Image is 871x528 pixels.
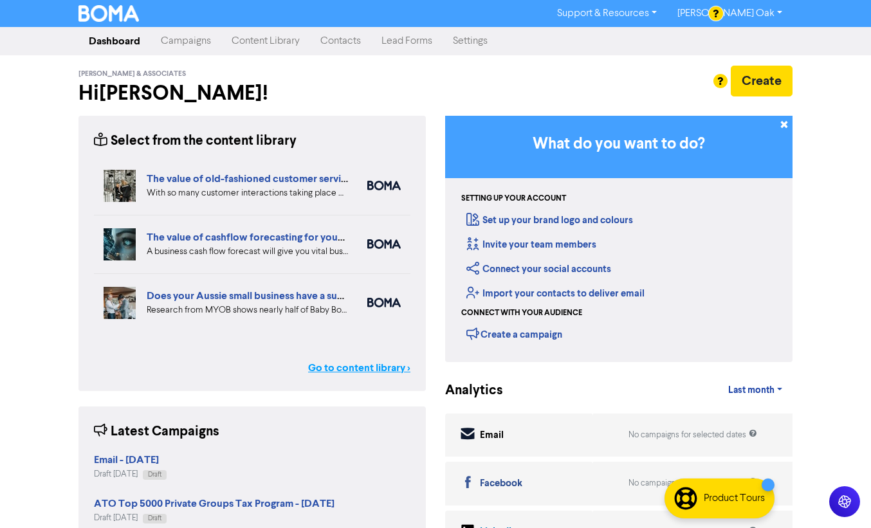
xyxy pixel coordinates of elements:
div: Facebook [480,477,522,491]
div: Getting Started in BOMA [445,116,793,362]
a: Connect your social accounts [466,263,611,275]
div: No campaigns for selected dates [628,429,757,441]
span: Draft [148,471,161,478]
div: Select from the content library [94,131,297,151]
h2: Hi [PERSON_NAME] ! [78,81,426,105]
div: Create a campaign [466,324,562,343]
img: BOMA Logo [78,5,139,22]
a: The value of old-fashioned customer service: getting data insights [147,172,448,185]
div: Setting up your account [461,193,566,205]
div: A business cash flow forecast will give you vital business intelligence to help you scenario-plan... [147,245,348,259]
a: Contacts [310,28,371,54]
div: Draft [DATE] [94,468,167,480]
a: Last month [718,378,793,403]
span: Draft [148,515,161,522]
a: Support & Resources [547,3,667,24]
a: Email - [DATE] [94,455,159,466]
div: Analytics [445,381,487,401]
a: Campaigns [151,28,221,54]
strong: Email - [DATE] [94,453,159,466]
strong: ATO Top 5000 Private Groups Tax Program - [DATE] [94,497,335,510]
a: Go to content library > [308,360,410,376]
span: [PERSON_NAME] & Associates [78,69,186,78]
div: Latest Campaigns [94,422,219,442]
a: The value of cashflow forecasting for your business [147,231,383,244]
div: Connect with your audience [461,307,582,319]
a: Content Library [221,28,310,54]
img: boma [367,298,401,307]
img: boma_accounting [367,239,401,249]
iframe: Chat Widget [807,466,871,528]
div: With so many customer interactions taking place online, your online customer service has to be fi... [147,187,348,200]
a: Set up your brand logo and colours [466,214,633,226]
a: Settings [443,28,498,54]
a: Dashboard [78,28,151,54]
div: Email [480,428,504,443]
a: Invite your team members [466,239,596,251]
h3: What do you want to do? [464,135,773,154]
a: [PERSON_NAME] Oak [667,3,793,24]
div: Research from MYOB shows nearly half of Baby Boomer business owners are planning to exit in the n... [147,304,348,317]
a: Does your Aussie small business have a succession plan? [147,289,405,302]
span: Last month [728,385,775,396]
button: Create [731,66,793,96]
img: boma [367,181,401,190]
a: Import your contacts to deliver email [466,287,645,300]
div: Draft [DATE] [94,512,335,524]
a: ATO Top 5000 Private Groups Tax Program - [DATE] [94,499,335,509]
a: Lead Forms [371,28,443,54]
div: No campaigns for selected dates [628,477,757,489]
